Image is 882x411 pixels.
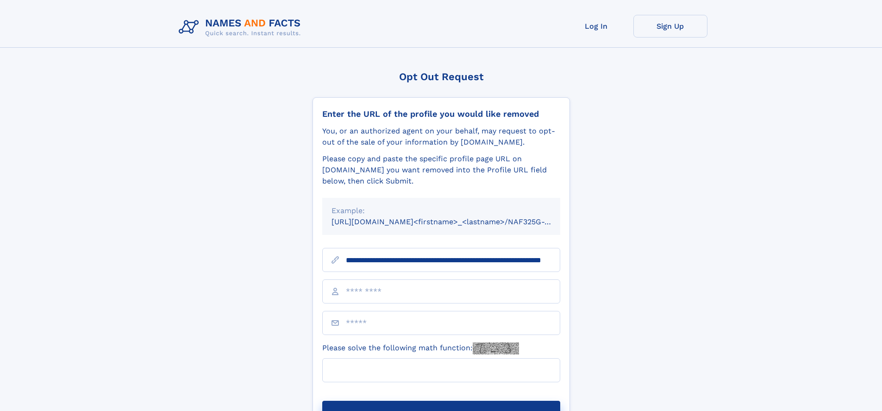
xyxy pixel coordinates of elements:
div: Please copy and paste the specific profile page URL on [DOMAIN_NAME] you want removed into the Pr... [322,153,560,187]
div: You, or an authorized agent on your behalf, may request to opt-out of the sale of your informatio... [322,126,560,148]
div: Opt Out Request [313,71,570,82]
img: Logo Names and Facts [175,15,308,40]
div: Example: [332,205,551,216]
label: Please solve the following math function: [322,342,519,354]
a: Sign Up [633,15,707,38]
a: Log In [559,15,633,38]
small: [URL][DOMAIN_NAME]<firstname>_<lastname>/NAF325G-xxxxxxxx [332,217,578,226]
div: Enter the URL of the profile you would like removed [322,109,560,119]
